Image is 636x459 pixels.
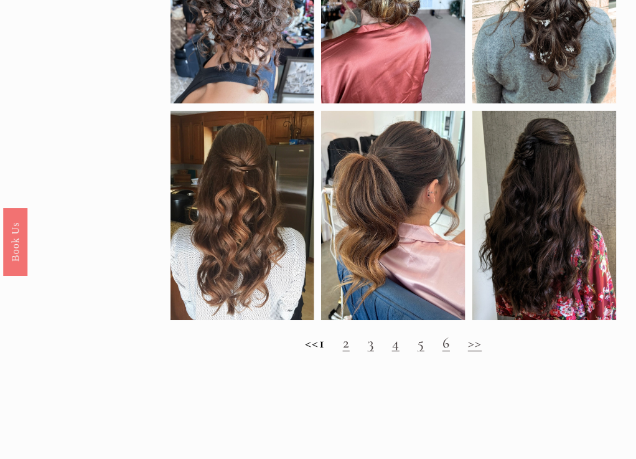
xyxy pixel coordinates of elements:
a: 5 [418,334,424,352]
a: 2 [343,334,350,352]
a: 3 [368,334,374,352]
a: >> [468,334,482,352]
a: Book Us [3,207,27,275]
strong: 1 [319,334,325,352]
h2: << [171,334,617,352]
a: 6 [442,334,450,352]
a: 4 [392,334,400,352]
